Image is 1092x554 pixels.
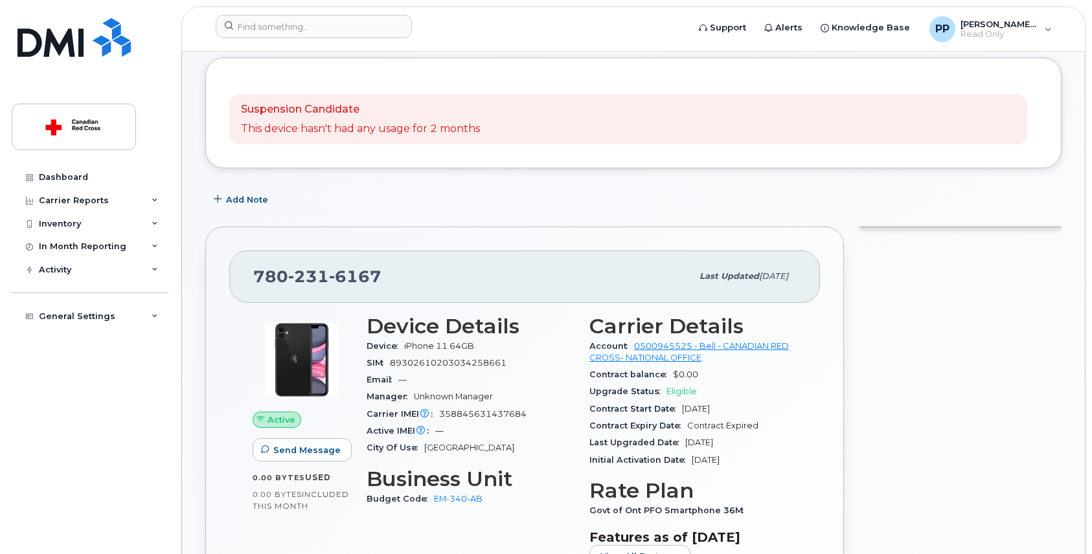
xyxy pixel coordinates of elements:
input: Find something... [216,15,412,38]
span: 780 [253,267,381,286]
span: Carrier IMEI [367,409,439,419]
img: iPhone_11.jpg [263,321,341,399]
span: Active IMEI [367,426,435,436]
span: Upgrade Status [589,386,666,396]
span: City Of Use [367,443,424,452]
span: 0.00 Bytes [253,473,305,482]
span: Initial Activation Date [589,455,692,465]
a: Knowledge Base [812,15,919,41]
span: Govt of Ont PFO Smartphone 36M [589,505,750,515]
span: [DATE] [692,455,720,465]
p: This device hasn't had any usage for 2 months [241,122,480,137]
span: Unknown Manager [414,392,493,401]
span: Contract Expired [687,421,758,430]
span: $0.00 [673,370,698,379]
span: 0.00 Bytes [253,490,302,499]
span: Email [367,375,398,384]
span: Send Message [273,444,341,456]
span: 231 [288,267,329,286]
h3: Device Details [367,315,574,338]
span: [DATE] [759,271,788,281]
span: Support [710,21,746,34]
span: — [398,375,407,384]
h3: Features as of [DATE] [589,529,797,545]
span: Active [267,414,295,426]
span: Read Only [961,29,1038,39]
h3: Rate Plan [589,479,797,502]
span: Contract balance [589,370,673,379]
button: Send Message [253,438,352,461]
h3: Carrier Details [589,315,797,338]
span: [DATE] [682,404,710,414]
button: Add Note [205,188,279,211]
span: included this month [253,489,349,511]
span: PP [935,21,950,37]
span: [PERSON_NAME] Panjavi [961,19,1038,29]
span: Contract Expiry Date [589,421,687,430]
span: Alerts [775,21,802,34]
div: Parvin Panjavi [920,16,1061,42]
a: 0500945525 - Bell - CANADIAN RED CROSS- NATIONAL OFFICE [589,341,789,362]
span: SIM [367,358,390,368]
span: 358845631437684 [439,409,527,419]
span: [GEOGRAPHIC_DATA] [424,443,514,452]
p: Suspension Candidate [241,102,480,117]
span: Account [589,341,634,351]
span: iPhone 11 64GB [404,341,474,351]
span: Budget Code [367,494,434,504]
h3: Business Unit [367,467,574,491]
span: used [305,472,331,482]
a: EM-340-AB [434,494,483,504]
span: Manager [367,392,414,401]
span: Knowledge Base [832,21,910,34]
a: Alerts [755,15,812,41]
a: Support [690,15,755,41]
span: Contract Start Date [589,404,682,414]
span: [DATE] [685,438,713,447]
span: 6167 [329,267,381,286]
span: — [435,426,444,436]
span: 89302610203034258661 [390,358,506,368]
span: Last Upgraded Date [589,438,685,447]
span: Last updated [700,271,759,281]
span: Eligible [666,386,697,396]
span: Add Note [226,194,268,206]
span: Device [367,341,404,351]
